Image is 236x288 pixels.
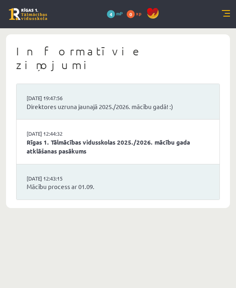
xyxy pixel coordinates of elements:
[27,94,87,102] a: [DATE] 19:47:56
[107,10,115,18] span: 4
[16,44,220,71] h1: Informatīvie ziņojumi
[27,138,209,156] a: Rīgas 1. Tālmācības vidusskolas 2025./2026. mācību gada atklāšanas pasākums
[127,10,135,18] span: 0
[9,8,47,20] a: Rīgas 1. Tālmācības vidusskola
[27,102,209,111] a: Direktores uzruna jaunajā 2025./2026. mācību gadā! :)
[27,182,209,191] a: Mācību process ar 01.09.
[27,174,87,183] a: [DATE] 12:43:15
[127,10,145,17] a: 0 xp
[116,10,123,17] span: mP
[27,130,87,138] a: [DATE] 12:44:32
[136,10,141,17] span: xp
